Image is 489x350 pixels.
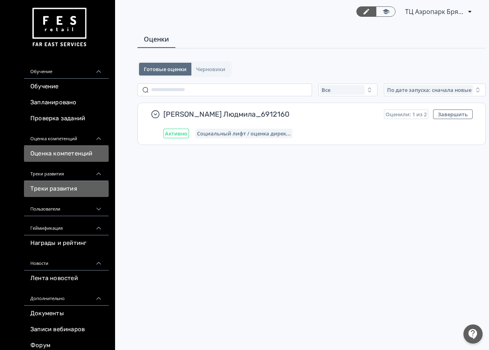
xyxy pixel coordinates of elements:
[24,235,109,251] a: Награды и рейтинг
[24,197,109,216] div: Пользователи
[24,162,109,181] div: Треки развития
[376,6,396,17] a: Переключиться в режим ученика
[24,216,109,235] div: Геймификация
[24,60,109,79] div: Обучение
[24,111,109,127] a: Проверка заданий
[24,251,109,270] div: Новости
[24,79,109,95] a: Обучение
[24,127,109,146] div: Оценка компетенций
[24,306,109,322] a: Документы
[24,181,109,197] a: Треки развития
[139,63,191,76] button: Готовые оценки
[163,109,378,119] span: [PERSON_NAME] Людмила_6912160
[322,87,330,93] span: Все
[196,66,225,72] span: Черновики
[386,111,427,117] span: Оценили: 1 из 2
[24,146,109,162] a: Оценка компетенций
[144,66,187,72] span: Готовые оценки
[144,34,169,44] span: Оценки
[24,322,109,338] a: Записи вебинаров
[24,286,109,306] div: Дополнительно
[191,63,230,76] button: Черновики
[197,130,291,137] span: Социальный лифт / оценка директора магазина
[165,130,187,137] span: Активно
[318,84,378,96] button: Все
[24,270,109,286] a: Лента новостей
[24,95,109,111] a: Запланировано
[405,7,465,16] span: ТЦ Аэропарк Брянск RE 6912160
[433,109,473,119] button: Завершить
[387,87,471,93] span: По дате запуска: сначала новые
[384,84,486,96] button: По дате запуска: сначала новые
[30,5,88,50] img: https://files.teachbase.ru/system/account/57463/logo/medium-936fc5084dd2c598f50a98b9cbe0469a.png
